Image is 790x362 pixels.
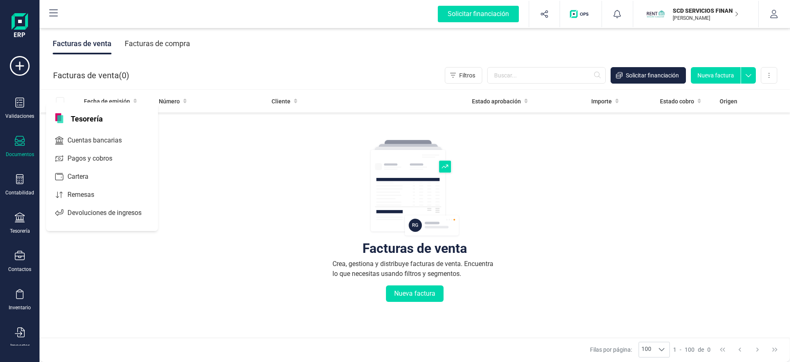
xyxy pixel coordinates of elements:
[767,342,783,357] button: Last Page
[66,113,108,123] span: Tesorería
[10,228,30,234] div: Tesorería
[369,139,460,238] img: img-empty-table.svg
[64,190,109,200] span: Remesas
[84,97,130,105] span: Fecha de emisión
[472,97,521,105] span: Estado aprobación
[643,1,748,27] button: SCSCD SERVICIOS FINANCIEROS SL[PERSON_NAME]
[487,67,606,84] input: Buscar...
[626,71,679,79] span: Solicitar financiación
[591,97,612,105] span: Importe
[438,6,519,22] div: Solicitar financiación
[673,15,739,21] p: [PERSON_NAME]
[590,342,670,357] div: Filas por página:
[53,67,129,84] div: Facturas de venta ( )
[698,346,704,354] span: de
[386,285,444,302] button: Nueva factura
[64,208,156,218] span: Devoluciones de ingresos
[459,71,475,79] span: Filtros
[570,10,592,18] img: Logo de OPS
[5,113,34,119] div: Validaciones
[64,172,103,182] span: Cartera
[673,7,739,15] p: SCD SERVICIOS FINANCIEROS SL
[673,346,711,354] div: -
[64,135,137,145] span: Cuentas bancarias
[332,259,497,279] div: Crea, gestiona y distribuye facturas de venta. Encuentra lo que necesitas usando filtros y segmen...
[639,342,654,357] span: 100
[6,151,34,158] div: Documentos
[685,346,695,354] span: 100
[5,189,34,196] div: Contabilidad
[715,342,730,357] button: First Page
[732,342,748,357] button: Previous Page
[53,33,112,54] div: Facturas de venta
[12,13,28,40] img: Logo Finanedi
[750,342,765,357] button: Next Page
[611,67,686,84] button: Solicitar financiación
[272,97,290,105] span: Cliente
[445,67,482,84] button: Filtros
[691,67,741,84] button: Nueva factura
[673,346,676,354] span: 1
[125,33,190,54] div: Facturas de compra
[707,346,711,354] span: 0
[428,1,529,27] button: Solicitar financiación
[122,70,126,81] span: 0
[8,266,31,273] div: Contactos
[362,244,467,252] div: Facturas de venta
[720,97,737,105] span: Origen
[64,154,127,163] span: Pagos y cobros
[660,97,694,105] span: Estado cobro
[159,97,180,105] span: Número
[9,304,31,311] div: Inventario
[646,5,665,23] img: SC
[565,1,597,27] button: Logo de OPS
[10,343,30,349] div: Importar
